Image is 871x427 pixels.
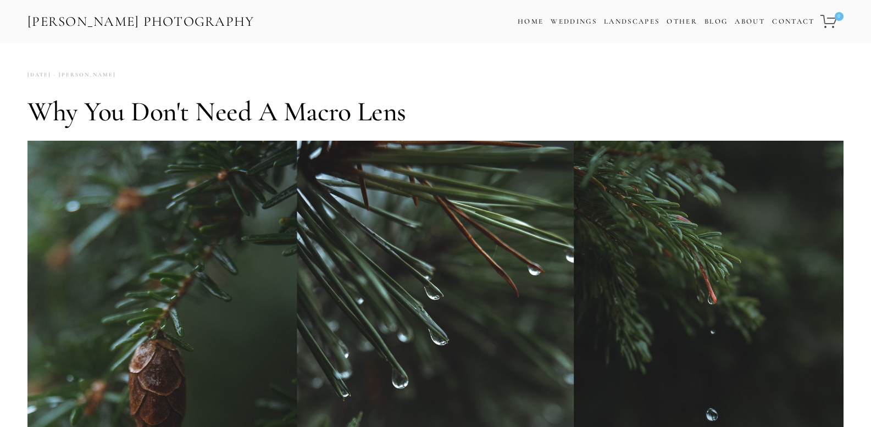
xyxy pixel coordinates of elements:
[518,14,543,30] a: Home
[26,9,256,34] a: [PERSON_NAME] Photography
[667,17,697,26] a: Other
[835,12,844,21] span: 0
[704,14,728,30] a: Blog
[27,95,844,128] h1: Why You Don't Need A Macro Lens
[51,68,116,82] a: [PERSON_NAME]
[27,68,51,82] time: [DATE]
[735,14,765,30] a: About
[772,14,814,30] a: Contact
[551,17,597,26] a: Weddings
[604,17,659,26] a: Landscapes
[819,8,845,35] a: 0 items in cart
